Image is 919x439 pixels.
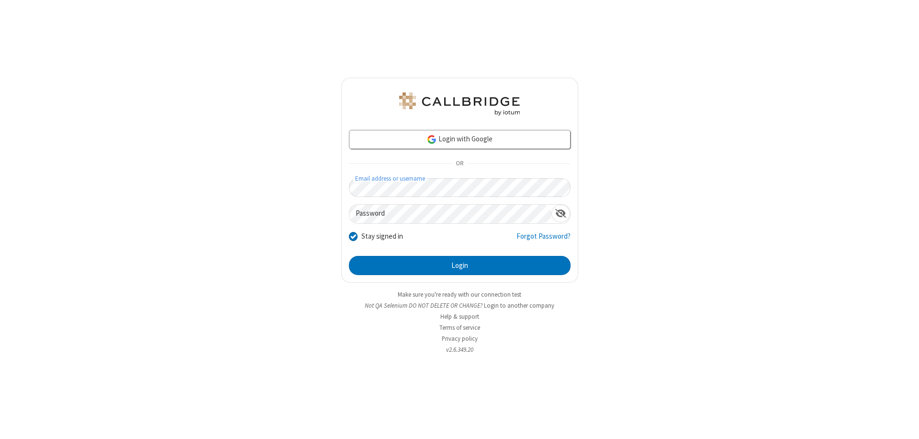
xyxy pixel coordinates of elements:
a: Forgot Password? [516,231,571,249]
div: Show password [551,205,570,222]
a: Privacy policy [442,335,478,343]
img: QA Selenium DO NOT DELETE OR CHANGE [397,92,522,116]
input: Email address or username [349,178,571,197]
a: Login with Google [349,130,571,149]
input: Password [349,205,551,223]
label: Stay signed in [361,231,403,242]
li: v2.6.349.20 [341,345,578,354]
a: Help & support [440,312,479,321]
img: google-icon.png [426,134,437,145]
li: Not QA Selenium DO NOT DELETE OR CHANGE? [341,301,578,310]
button: Login [349,256,571,275]
a: Make sure you're ready with our connection test [398,290,521,299]
span: OR [452,157,467,171]
button: Login to another company [484,301,554,310]
a: Terms of service [439,323,480,332]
